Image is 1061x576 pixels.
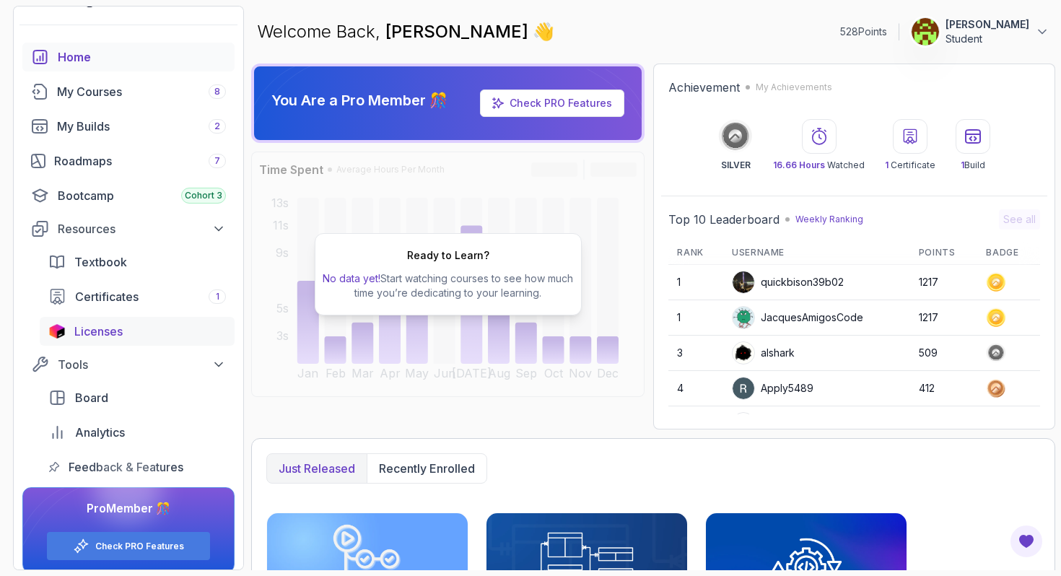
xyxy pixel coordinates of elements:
[732,412,801,435] div: IssaKass
[668,300,723,336] td: 1
[22,147,235,175] a: roadmaps
[840,25,887,39] p: 528 Points
[75,288,139,305] span: Certificates
[40,383,235,412] a: board
[57,83,226,100] div: My Courses
[214,86,220,97] span: 8
[46,531,211,561] button: Check PRO Features
[57,118,226,135] div: My Builds
[22,216,235,242] button: Resources
[321,271,575,300] p: Start watching courses to see how much time you’re dedicating to your learning.
[480,90,624,117] a: Check PRO Features
[267,454,367,483] button: Just released
[22,352,235,378] button: Tools
[668,211,780,228] h2: Top 10 Leaderboard
[911,17,1049,46] button: user profile image[PERSON_NAME]Student
[732,377,813,400] div: Apply5489
[22,77,235,106] a: courses
[58,220,226,237] div: Resources
[733,378,754,399] img: user profile image
[732,271,844,294] div: quickbison39b02
[668,371,723,406] td: 4
[733,271,754,293] img: user profile image
[756,82,832,93] p: My Achievements
[721,160,751,171] p: SILVER
[961,160,964,170] span: 1
[510,97,612,109] a: Check PRO Features
[48,324,66,339] img: jetbrains icon
[40,248,235,276] a: textbook
[999,209,1040,230] button: See all
[407,248,489,263] h2: Ready to Learn?
[733,342,754,364] img: user profile image
[668,336,723,371] td: 3
[1009,524,1044,559] button: Open Feedback Button
[910,265,978,300] td: 1217
[75,389,108,406] span: Board
[885,160,888,170] span: 1
[910,406,978,442] td: 371
[22,112,235,141] a: builds
[216,291,219,302] span: 1
[22,43,235,71] a: home
[668,241,723,265] th: Rank
[185,190,222,201] span: Cohort 3
[40,317,235,346] a: licenses
[910,371,978,406] td: 412
[40,453,235,481] a: feedback
[54,152,226,170] div: Roadmaps
[58,356,226,373] div: Tools
[214,155,220,167] span: 7
[58,48,226,66] div: Home
[910,300,978,336] td: 1217
[946,17,1029,32] p: [PERSON_NAME]
[773,160,865,171] p: Watched
[385,21,533,42] span: [PERSON_NAME]
[58,187,226,204] div: Bootcamp
[40,282,235,311] a: certificates
[379,460,475,477] p: Recently enrolled
[214,121,220,132] span: 2
[885,160,935,171] p: Certificate
[912,18,939,45] img: user profile image
[732,341,795,365] div: alshark
[723,241,910,265] th: Username
[668,406,723,442] td: 5
[40,418,235,447] a: analytics
[257,20,554,43] p: Welcome Back,
[367,454,486,483] button: Recently enrolled
[74,253,127,271] span: Textbook
[795,214,863,225] p: Weekly Ranking
[323,272,380,284] span: No data yet!
[961,160,985,171] p: Build
[668,79,740,96] h2: Achievement
[733,413,754,435] img: user profile image
[271,90,447,110] p: You Are a Pro Member 🎊
[773,160,825,170] span: 16.66 Hours
[910,241,978,265] th: Points
[75,424,125,441] span: Analytics
[530,17,560,48] span: 👋
[977,241,1040,265] th: Badge
[910,336,978,371] td: 509
[74,323,123,340] span: Licenses
[733,307,754,328] img: default monster avatar
[22,181,235,210] a: bootcamp
[946,32,1029,46] p: Student
[668,265,723,300] td: 1
[279,460,355,477] p: Just released
[732,306,863,329] div: JacquesAmigosCode
[95,541,184,552] a: Check PRO Features
[69,458,183,476] span: Feedback & Features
